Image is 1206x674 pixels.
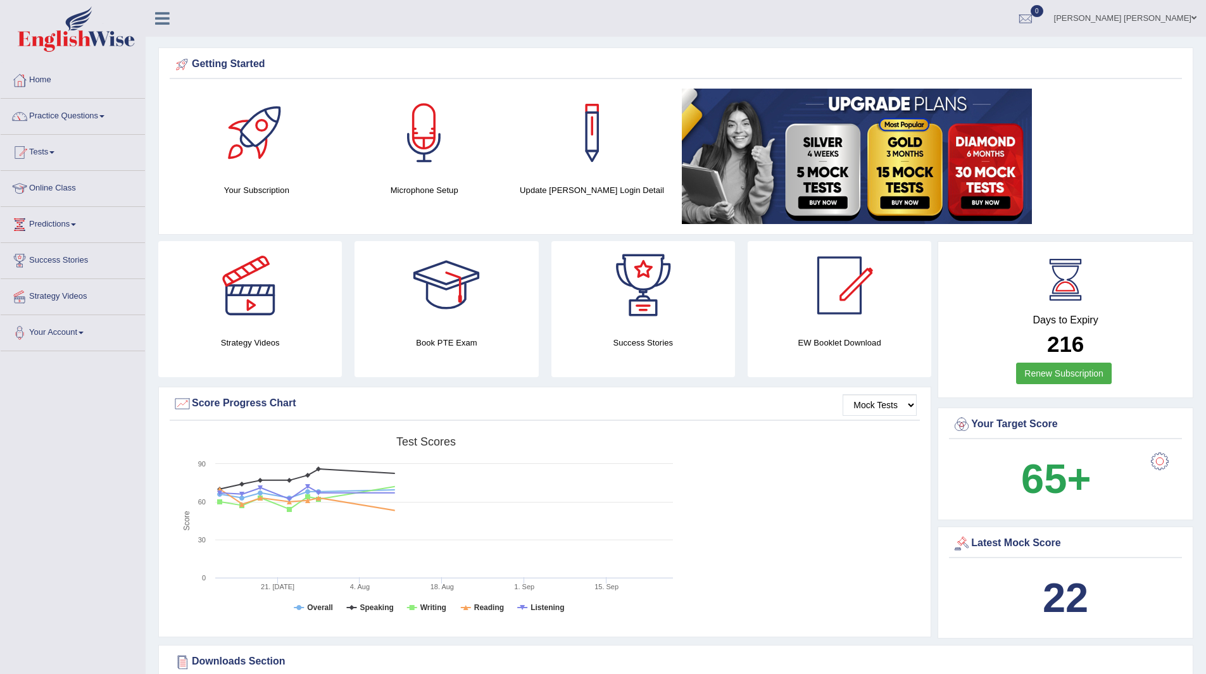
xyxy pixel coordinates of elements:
tspan: Overall [307,603,333,612]
tspan: Writing [420,603,446,612]
a: Renew Subscription [1016,363,1112,384]
text: 0 [202,574,206,582]
a: Tests [1,135,145,166]
span: 0 [1031,5,1043,17]
tspan: Speaking [360,603,393,612]
a: Your Account [1,315,145,347]
tspan: 18. Aug [430,583,454,590]
h4: Days to Expiry [952,315,1179,326]
div: Latest Mock Score [952,534,1179,553]
div: Your Target Score [952,415,1179,434]
div: Getting Started [173,55,1179,74]
h4: Update [PERSON_NAME] Login Detail [515,184,670,197]
tspan: 21. [DATE] [261,583,294,590]
text: 90 [198,460,206,468]
a: Predictions [1,207,145,239]
h4: Your Subscription [179,184,334,197]
a: Online Class [1,171,145,203]
a: Practice Questions [1,99,145,130]
h4: EW Booklet Download [748,336,931,349]
a: Strategy Videos [1,279,145,311]
div: Score Progress Chart [173,394,917,413]
tspan: Listening [531,603,564,612]
tspan: Reading [474,603,504,612]
text: 30 [198,536,206,544]
a: Home [1,63,145,94]
tspan: 15. Sep [594,583,619,590]
h4: Book PTE Exam [355,336,538,349]
tspan: Test scores [396,435,456,448]
tspan: 1. Sep [514,583,534,590]
b: 22 [1043,575,1088,621]
h4: Success Stories [551,336,735,349]
img: small5.jpg [682,89,1032,224]
h4: Microphone Setup [347,184,502,197]
b: 65+ [1021,456,1091,502]
h4: Strategy Videos [158,336,342,349]
tspan: 4. Aug [350,583,370,590]
text: 60 [198,498,206,506]
tspan: Score [182,511,191,531]
a: Success Stories [1,243,145,275]
div: Downloads Section [173,652,1179,671]
b: 216 [1047,332,1084,356]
